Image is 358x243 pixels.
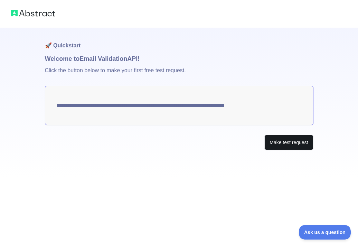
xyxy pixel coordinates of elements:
h1: 🚀 Quickstart [45,28,313,54]
img: Abstract logo [11,8,55,18]
h1: Welcome to Email Validation API! [45,54,313,64]
button: Make test request [264,135,313,150]
iframe: Toggle Customer Support [299,225,351,240]
p: Click the button below to make your first free test request. [45,64,313,86]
